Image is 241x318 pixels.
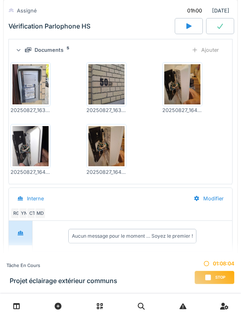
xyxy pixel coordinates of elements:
[35,208,46,219] div: MD
[86,168,127,176] div: 20250827_164153.jpg
[88,126,125,166] img: cb74bh9l4jqfwn7mpjil2fqp80um
[35,46,63,54] div: Documents
[6,262,117,269] div: Tâche en cours
[187,7,202,14] div: 01h00
[88,64,125,104] img: ur4ft54cxharn2y61tjv7ml6y1nj
[215,275,225,280] span: Stop
[12,43,229,57] summary: Documents5Ajouter
[10,106,51,114] div: 20250827_163927.jpg
[72,232,193,240] div: Aucun message pour le moment … Soyez le premier !
[18,208,30,219] div: YN
[86,106,127,114] div: 20250827_163933.jpg
[27,195,44,202] div: Interne
[162,106,202,114] div: 20250827_164151.jpg
[187,191,231,206] div: Modifier
[12,64,49,104] img: fd1iywdtapn4ft3k73gjiu8uutao
[10,277,117,285] h3: Projet éclairage extérieur communs
[17,7,37,14] div: Assigné
[185,43,226,57] div: Ajouter
[194,260,235,267] div: 01:08:04
[12,126,49,166] img: 7ex7irbeo31kjmkwpzs1pesmocdf
[10,208,22,219] div: RG
[8,22,90,30] div: Vérification Parlophone HS
[180,3,233,18] div: [DATE]
[164,64,200,104] img: 8qclj641p3dhcz4buseoao4h6gq4
[10,168,51,176] div: 20250827_164138.jpg
[27,208,38,219] div: CT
